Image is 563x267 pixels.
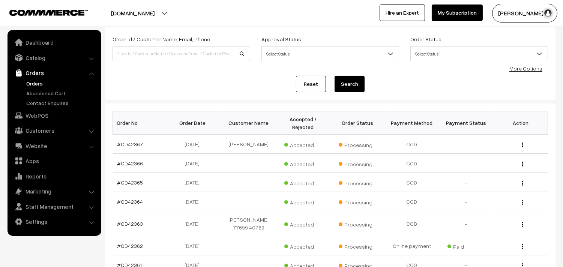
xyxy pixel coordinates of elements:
[385,154,439,173] td: COD
[167,192,222,211] td: [DATE]
[9,36,99,49] a: Dashboard
[439,211,494,236] td: -
[284,177,322,187] span: Accepted
[339,241,376,250] span: Processing
[339,196,376,206] span: Processing
[385,135,439,154] td: COD
[9,184,99,198] a: Marketing
[385,192,439,211] td: COD
[113,35,210,43] label: Order Id / Customer Name, Email, Phone
[339,219,376,228] span: Processing
[167,154,222,173] td: [DATE]
[284,219,322,228] span: Accepted
[330,111,385,135] th: Order Status
[522,162,523,166] img: Menu
[522,142,523,147] img: Menu
[385,173,439,192] td: COD
[222,211,276,236] td: [PERSON_NAME] 77699 40769
[167,236,222,255] td: [DATE]
[339,177,376,187] span: Processing
[439,135,494,154] td: -
[9,200,99,213] a: Staff Management
[117,198,143,205] a: #OD42364
[9,124,99,137] a: Customers
[296,76,326,92] a: Reset
[262,47,399,60] span: Select Status
[117,243,143,249] a: #OD42362
[410,35,441,43] label: Order Status
[411,47,548,60] span: Select Status
[24,79,99,87] a: Orders
[9,109,99,122] a: WebPOS
[439,154,494,173] td: -
[9,66,99,79] a: Orders
[439,111,494,135] th: Payment Status
[9,154,99,168] a: Apps
[117,179,143,186] a: #OD42365
[509,65,542,72] a: More Options
[335,76,365,92] button: Search
[542,7,554,19] img: user
[447,241,485,250] span: Paid
[9,215,99,228] a: Settings
[522,200,523,205] img: Menu
[117,160,143,166] a: #OD42366
[385,236,439,255] td: Online payment
[380,4,425,21] a: Hire an Expert
[284,139,322,149] span: Accepted
[494,111,548,135] th: Action
[167,111,222,135] th: Order Date
[439,173,494,192] td: -
[9,10,88,15] img: COMMMERCE
[522,222,523,227] img: Menu
[222,111,276,135] th: Customer Name
[9,169,99,183] a: Reports
[24,89,99,97] a: Abandoned Cart
[284,158,322,168] span: Accepted
[522,244,523,249] img: Menu
[261,46,399,61] span: Select Status
[261,35,301,43] label: Approval Status
[113,111,167,135] th: Order No
[222,135,276,154] td: [PERSON_NAME]
[24,99,99,107] a: Contact Enquires
[167,211,222,236] td: [DATE]
[339,158,376,168] span: Processing
[9,139,99,153] a: Website
[439,192,494,211] td: -
[385,111,439,135] th: Payment Method
[410,46,548,61] span: Select Status
[9,7,75,16] a: COMMMERCE
[85,4,181,22] button: [DOMAIN_NAME]
[276,111,330,135] th: Accepted / Rejected
[284,196,322,206] span: Accepted
[117,141,143,147] a: #OD42367
[167,135,222,154] td: [DATE]
[9,51,99,64] a: Catalog
[522,181,523,186] img: Menu
[117,220,143,227] a: #OD42363
[284,241,322,250] span: Accepted
[339,139,376,149] span: Processing
[385,211,439,236] td: COD
[432,4,483,21] a: My Subscription
[167,173,222,192] td: [DATE]
[113,46,250,61] input: Order Id / Customer Name / Customer Email / Customer Phone
[492,4,557,22] button: [PERSON_NAME] s…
